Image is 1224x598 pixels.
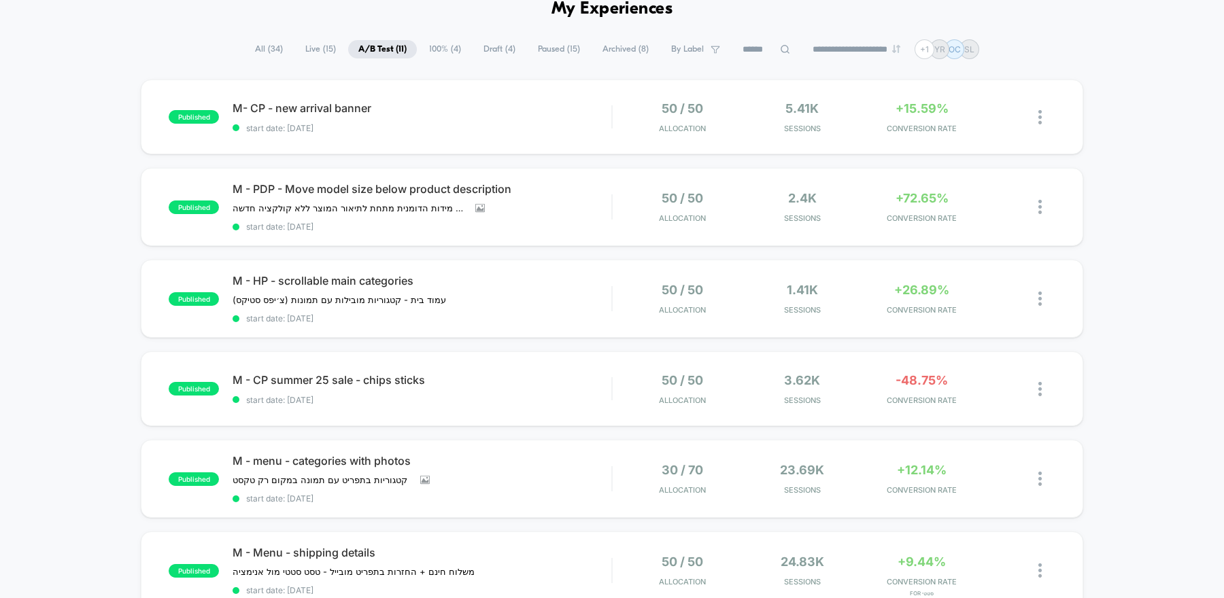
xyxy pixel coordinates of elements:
span: 50 / 50 [662,101,703,116]
span: Draft ( 4 ) [473,40,526,58]
span: שינוי מיקום - קולפס של מידות הדומנית מתחת לתיאור המוצר ללא קולקציה חדשה [233,203,465,213]
span: CONVERSION RATE [866,485,979,495]
span: start date: [DATE] [233,395,611,405]
span: M - Menu - shipping details [233,546,611,559]
span: Sessions [746,124,859,133]
span: All ( 34 ) [245,40,293,58]
span: 5.41k [785,101,819,116]
span: 50 / 50 [662,283,703,297]
span: start date: [DATE] [233,313,611,323]
span: M - HP - scrollable main categories [233,274,611,287]
span: M - CP summer 25 sale - chips sticks [233,373,611,387]
span: 3.62k [784,373,820,387]
span: CONVERSION RATE [866,395,979,405]
span: 23.69k [780,463,824,477]
span: 24.83k [781,555,824,569]
span: 1.41k [787,283,818,297]
span: published [169,200,219,214]
span: עמוד בית - קטגוריות מובילות עם תמונות (צ׳יפס סטיקס) [233,294,446,305]
img: close [1038,563,1042,578]
span: 50 / 50 [662,373,703,387]
span: Sessions [746,577,859,586]
span: +15.59% [896,101,949,116]
span: Sessions [746,485,859,495]
img: close [1038,472,1042,486]
span: for סטטי [866,590,979,597]
span: Allocation [659,213,706,223]
span: Paused ( 15 ) [528,40,590,58]
span: +26.89% [894,283,949,297]
span: משלוח חינם + החזרות בתפריט מובייל - טסט סטטי מול אנימציה [233,566,475,577]
span: By Label [671,44,704,54]
span: published [169,472,219,486]
span: start date: [DATE] [233,222,611,232]
img: end [892,45,900,53]
span: Sessions [746,213,859,223]
p: YR [934,44,945,54]
img: close [1038,382,1042,396]
span: Allocation [659,395,706,405]
span: A/B Test ( 11 ) [348,40,417,58]
span: -48.75% [896,373,948,387]
span: 100% ( 4 ) [419,40,471,58]
img: close [1038,110,1042,124]
span: 50 / 50 [662,555,703,569]
span: start date: [DATE] [233,493,611,504]
img: close [1038,200,1042,214]
span: Live ( 15 ) [295,40,346,58]
p: OC [949,44,961,54]
span: +72.65% [896,191,949,205]
p: SL [964,44,974,54]
div: + 1 [915,39,934,59]
span: M - menu - categories with photos [233,454,611,468]
span: Allocation [659,485,706,495]
span: CONVERSION RATE [866,577,979,586]
img: close [1038,292,1042,306]
span: Allocation [659,305,706,315]
span: Sessions [746,395,859,405]
span: Archived ( 8 ) [592,40,659,58]
span: קטגוריות בתפריט עם תמונה במקום רק טקסט [233,474,410,485]
span: 30 / 70 [662,463,703,477]
span: Allocation [659,124,706,133]
span: Sessions [746,305,859,315]
span: CONVERSION RATE [866,305,979,315]
span: published [169,292,219,306]
span: M - PDP - Move model size below product description [233,182,611,196]
span: published [169,110,219,124]
span: start date: [DATE] [233,585,611,595]
span: CONVERSION RATE [866,124,979,133]
span: published [169,564,219,578]
span: 50 / 50 [662,191,703,205]
span: +9.44% [898,555,946,569]
span: CONVERSION RATE [866,213,979,223]
span: M- CP - new arrival banner [233,101,611,115]
span: start date: [DATE] [233,123,611,133]
span: Allocation [659,577,706,586]
span: +12.14% [897,463,947,477]
span: 2.4k [788,191,817,205]
span: published [169,382,219,395]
